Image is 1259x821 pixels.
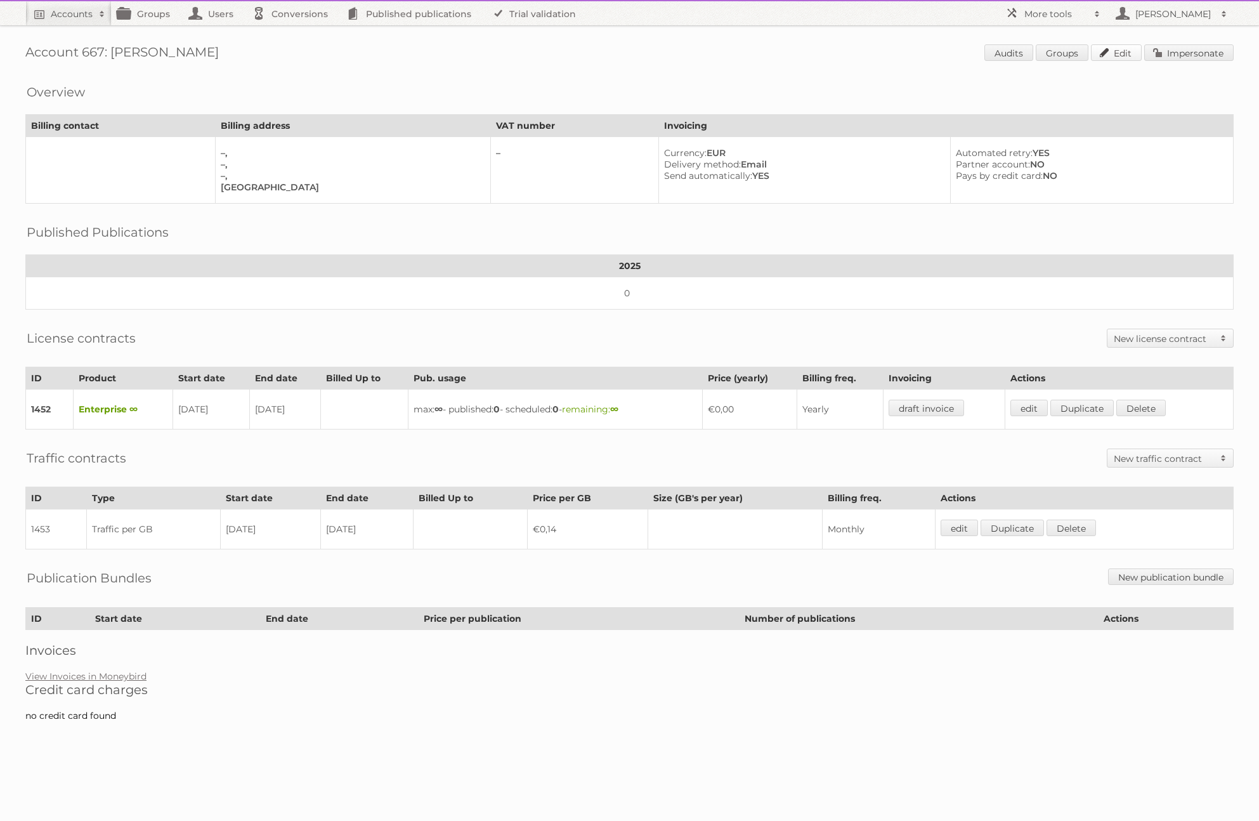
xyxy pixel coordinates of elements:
td: Enterprise ∞ [73,390,173,430]
a: Audits [984,44,1033,61]
strong: 0 [493,404,500,415]
a: [PERSON_NAME] [1107,1,1234,25]
td: 1452 [26,390,74,430]
h2: Published Publications [27,223,169,242]
div: –, [221,159,480,170]
h1: Account 667: [PERSON_NAME] [25,44,1234,63]
a: draft invoice [889,400,964,416]
a: edit [1010,400,1048,416]
th: Price (yearly) [702,367,797,390]
a: Delete [1116,400,1166,416]
th: Invoicing [883,367,1005,390]
div: NO [956,170,1223,181]
a: View Invoices in Moneybird [25,671,147,682]
th: Billed Up to [414,487,527,509]
a: New traffic contract [1107,449,1233,467]
td: 0 [26,277,1234,310]
th: Size (GB's per year) [648,487,822,509]
h2: Invoices [25,643,1234,658]
th: VAT number [490,115,658,137]
span: Toggle [1214,449,1233,467]
span: Automated retry: [956,147,1033,159]
div: Email [664,159,940,170]
a: New publication bundle [1108,568,1234,585]
a: New license contract [1107,329,1233,347]
div: NO [956,159,1223,170]
th: Start date [89,608,260,630]
span: Send automatically: [664,170,752,181]
div: YES [664,170,940,181]
a: Accounts [25,1,112,25]
a: Edit [1091,44,1142,61]
th: Billing address [215,115,490,137]
th: 2025 [26,255,1234,277]
div: EUR [664,147,940,159]
th: Billing freq. [822,487,935,509]
th: Product [73,367,173,390]
a: More tools [999,1,1107,25]
div: –, [221,147,480,159]
th: Price per publication [418,608,739,630]
a: Impersonate [1144,44,1234,61]
td: €0,00 [702,390,797,430]
a: Duplicate [1050,400,1114,416]
td: Traffic per GB [86,509,220,549]
h2: Publication Bundles [27,568,152,588]
th: Start date [173,367,249,390]
h2: More tools [1024,8,1088,20]
span: Partner account: [956,159,1030,170]
th: Billing freq. [797,367,883,390]
th: Actions [1098,608,1233,630]
span: Toggle [1214,329,1233,347]
th: Start date [220,487,321,509]
a: Duplicate [981,520,1044,536]
h2: New traffic contract [1114,452,1214,465]
td: – [490,137,658,204]
span: Currency: [664,147,707,159]
a: Conversions [246,1,341,25]
th: ID [26,487,87,509]
th: Number of publications [740,608,1099,630]
a: Users [183,1,246,25]
span: Delivery method: [664,159,741,170]
h2: Accounts [51,8,93,20]
td: Yearly [797,390,883,430]
h2: [PERSON_NAME] [1132,8,1215,20]
td: [DATE] [250,390,321,430]
th: Billing contact [26,115,216,137]
th: Pub. usage [408,367,702,390]
th: Invoicing [658,115,1233,137]
a: edit [941,520,978,536]
strong: ∞ [610,404,618,415]
a: Groups [112,1,183,25]
td: €0,14 [527,509,648,549]
th: Actions [1005,367,1233,390]
td: [DATE] [321,509,414,549]
th: End date [250,367,321,390]
th: ID [26,367,74,390]
td: Monthly [822,509,935,549]
strong: ∞ [434,404,443,415]
strong: 0 [552,404,559,415]
th: Type [86,487,220,509]
td: [DATE] [173,390,249,430]
h2: Credit card charges [25,682,1234,697]
th: ID [26,608,90,630]
h2: Traffic contracts [27,449,126,468]
div: YES [956,147,1223,159]
h2: Overview [27,82,85,102]
a: Delete [1047,520,1096,536]
h2: New license contract [1114,332,1214,345]
span: remaining: [562,404,618,415]
a: Trial validation [484,1,589,25]
span: Pays by credit card: [956,170,1043,181]
td: 1453 [26,509,87,549]
div: [GEOGRAPHIC_DATA] [221,181,480,193]
th: Actions [935,487,1233,509]
th: End date [321,487,414,509]
th: End date [261,608,419,630]
td: max: - published: - scheduled: - [408,390,702,430]
h2: License contracts [27,329,136,348]
th: Billed Up to [321,367,408,390]
a: Groups [1036,44,1088,61]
